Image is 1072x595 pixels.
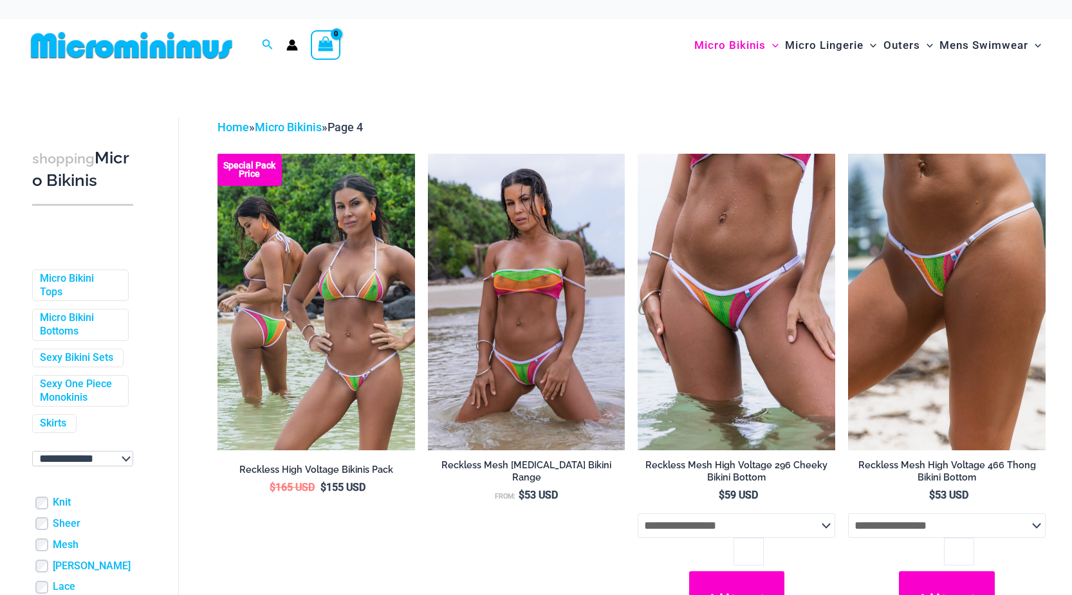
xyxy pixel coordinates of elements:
img: Reckless Mesh High Voltage 296 Cheeky 01 [638,154,835,450]
input: Product quantity [944,538,974,565]
img: Reckless Mesh High Voltage 466 Thong 01 [848,154,1046,450]
nav: Site Navigation [689,24,1046,67]
span: Micro Bikinis [694,29,766,62]
a: Home [217,120,249,134]
a: Sheer [53,517,80,531]
img: Reckless Mesh High Voltage 3480 Crop Top 296 Cheeky 06 [428,154,625,450]
a: Micro Bikini Tops [40,272,118,299]
a: Micro Bikinis [255,120,322,134]
bdi: 53 USD [519,489,558,501]
b: Special Pack Price [217,161,282,178]
a: Lace [53,580,75,594]
a: Reckless High Voltage Bikinis Pack [217,464,415,481]
span: $ [270,481,275,493]
span: Menu Toggle [864,29,876,62]
a: Reckless Mesh High Voltage 466 Thong Bikini Bottom [848,459,1046,488]
span: Micro Lingerie [785,29,864,62]
span: Page 4 [328,120,363,134]
a: Micro LingerieMenu ToggleMenu Toggle [782,26,880,65]
a: [PERSON_NAME] [53,560,131,573]
bdi: 155 USD [320,481,365,493]
h2: Reckless Mesh [MEDICAL_DATA] Bikini Range [428,459,625,483]
span: Mens Swimwear [939,29,1028,62]
h3: Micro Bikinis [32,147,133,192]
a: Search icon link [262,37,273,53]
span: $ [320,481,326,493]
a: Mesh [53,538,79,552]
h2: Reckless High Voltage Bikinis Pack [217,464,415,476]
span: » » [217,120,363,134]
bdi: 165 USD [270,481,315,493]
a: Mens SwimwearMenu ToggleMenu Toggle [936,26,1044,65]
span: $ [929,489,935,501]
span: $ [719,489,725,501]
span: Menu Toggle [1028,29,1041,62]
input: Product quantity [734,538,764,565]
a: Reckless Mesh [MEDICAL_DATA] Bikini Range [428,459,625,488]
select: wpc-taxonomy-pa_color-745982 [32,451,133,466]
a: Micro Bikini Bottoms [40,311,118,338]
h2: Reckless Mesh High Voltage 296 Cheeky Bikini Bottom [638,459,835,483]
span: From: [495,492,515,500]
a: Reckless Mesh High Voltage 466 Thong 01Reckless Mesh High Voltage 3480 Crop Top 466 Thong 01Reckl... [848,154,1046,450]
a: Sexy One Piece Monokinis [40,378,118,405]
img: MM SHOP LOGO FLAT [26,31,237,60]
img: Reckless Mesh High Voltage Bikini Pack [217,154,415,450]
a: View Shopping Cart, empty [311,30,340,60]
span: $ [519,489,524,501]
span: Menu Toggle [766,29,779,62]
a: Sexy Bikini Sets [40,351,113,365]
a: Reckless Mesh High Voltage 296 Cheeky Bikini Bottom [638,459,835,488]
a: OutersMenu ToggleMenu Toggle [880,26,936,65]
a: Micro BikinisMenu ToggleMenu Toggle [691,26,782,65]
bdi: 53 USD [929,489,968,501]
span: Menu Toggle [920,29,933,62]
h2: Reckless Mesh High Voltage 466 Thong Bikini Bottom [848,459,1046,483]
a: Knit [53,496,71,509]
a: Reckless Mesh High Voltage Bikini Pack Reckless Mesh High Voltage 306 Tri Top 466 Thong 04Reckles... [217,154,415,450]
span: shopping [32,151,95,167]
bdi: 59 USD [719,489,758,501]
a: Reckless Mesh High Voltage 296 Cheeky 01Reckless Mesh High Voltage 3480 Crop Top 296 Cheeky 04Rec... [638,154,835,450]
a: Account icon link [286,39,298,51]
span: Outers [883,29,920,62]
a: Skirts [40,417,66,430]
a: Reckless Mesh High Voltage 3480 Crop Top 296 Cheeky 06Reckless Mesh High Voltage 3480 Crop Top 46... [428,154,625,450]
